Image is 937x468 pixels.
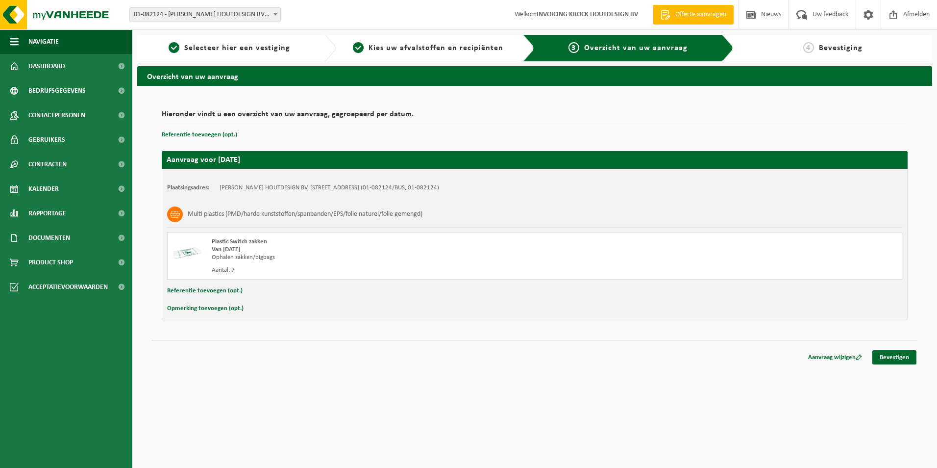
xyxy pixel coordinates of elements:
span: Product Shop [28,250,73,275]
span: 2 [353,42,364,53]
strong: Van [DATE] [212,246,240,253]
img: LP-SK-00500-LPE-16.png [173,238,202,267]
button: Referentie toevoegen (opt.) [162,129,237,141]
span: 1 [169,42,179,53]
span: Navigatie [28,29,59,54]
a: Aanvraag wijzigen [801,350,869,364]
button: Opmerking toevoegen (opt.) [167,302,244,315]
span: 4 [803,42,814,53]
span: Contactpersonen [28,103,85,128]
strong: Plaatsingsadres: [167,184,210,191]
span: Kies uw afvalstoffen en recipiënten [369,44,503,52]
span: Kalender [28,177,59,201]
h2: Hieronder vindt u een overzicht van uw aanvraag, gegroepeerd per datum. [162,110,908,124]
span: Bedrijfsgegevens [28,78,86,103]
a: Bevestigen [872,350,916,364]
button: Referentie toevoegen (opt.) [167,285,243,297]
span: 3 [568,42,579,53]
span: Acceptatievoorwaarden [28,275,108,299]
strong: Aanvraag voor [DATE] [167,156,240,164]
div: Aantal: 7 [212,266,574,274]
span: Contracten [28,152,67,177]
a: 2Kies uw afvalstoffen en recipiënten [341,42,516,54]
span: 01-082124 - KROCK HOUTDESIGN BV - GELUWE [129,7,281,22]
span: Plastic Switch zakken [212,238,267,245]
a: Offerte aanvragen [653,5,734,25]
span: Gebruikers [28,128,65,152]
span: Overzicht van uw aanvraag [584,44,688,52]
span: Documenten [28,226,70,250]
div: Ophalen zakken/bigbags [212,254,574,261]
strong: INVOICING KROCK HOUTDESIGN BV [537,11,638,18]
h2: Overzicht van uw aanvraag [137,66,932,85]
td: [PERSON_NAME] HOUTDESIGN BV, [STREET_ADDRESS] (01-082124/BUS, 01-082124) [220,184,439,192]
span: 01-082124 - KROCK HOUTDESIGN BV - GELUWE [130,8,280,22]
span: Offerte aanvragen [673,10,729,20]
span: Selecteer hier een vestiging [184,44,290,52]
h3: Multi plastics (PMD/harde kunststoffen/spanbanden/EPS/folie naturel/folie gemengd) [188,207,422,222]
span: Dashboard [28,54,65,78]
span: Bevestiging [819,44,863,52]
span: Rapportage [28,201,66,226]
a: 1Selecteer hier een vestiging [142,42,317,54]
